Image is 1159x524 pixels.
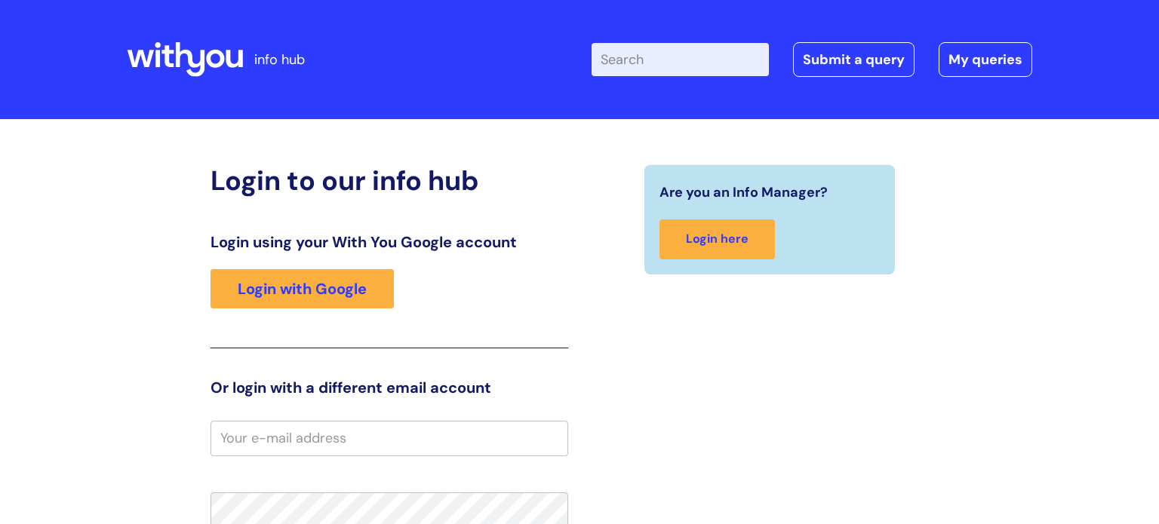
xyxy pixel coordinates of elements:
h3: Or login with a different email account [211,378,568,397]
a: Login here [659,219,775,259]
p: info hub [254,47,305,72]
h2: Login to our info hub [211,164,568,197]
a: Submit a query [793,42,915,77]
input: Your e-mail address [211,421,568,455]
a: Login with Google [211,269,394,308]
span: Are you an Info Manager? [659,180,828,204]
h3: Login using your With You Google account [211,233,568,251]
a: My queries [939,42,1032,77]
input: Search [592,43,769,76]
